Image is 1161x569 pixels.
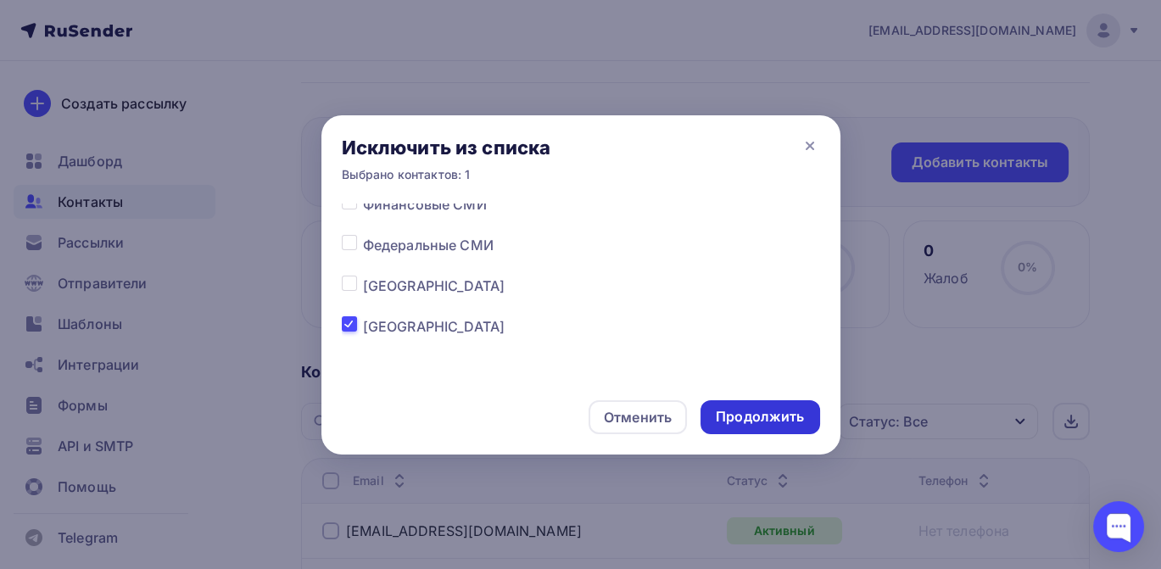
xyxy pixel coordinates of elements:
div: Отменить [604,407,672,427]
span: [GEOGRAPHIC_DATA] [363,316,505,337]
div: Выбрано контактов: 1 [342,166,551,183]
div: Продолжить [716,407,804,427]
span: [GEOGRAPHIC_DATA] [363,276,505,296]
span: Финансовые СМИ [363,194,487,215]
span: Федеральные СМИ [363,235,494,255]
div: Исключить из списка [342,136,551,159]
